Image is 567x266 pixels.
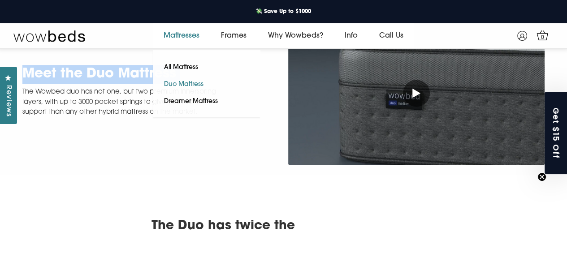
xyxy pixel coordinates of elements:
a: Info [333,23,368,48]
a: Mattresses [153,23,210,48]
p: The Duo has twice the [151,210,295,235]
a: Frames [210,23,257,48]
a: Duo Mattress [153,76,215,93]
span: Reviews [2,85,14,117]
a: Why Wowbeds? [257,23,333,48]
span: number of springs [295,230,416,261]
a: All Mattress [153,59,209,76]
button: Close teaser [537,172,546,181]
span: 0 [538,33,547,42]
a: Call Us [368,23,414,48]
a: 0 [535,27,550,43]
p: The Wowbed duo has not one, but two premium innerspring layers, with up to 3000 pocket springs to... [22,87,216,118]
h1: Meet the Duo Mattress [22,65,216,84]
a: Dreamer Mattress [153,93,229,110]
a: 💸 Save Up to $1000 [248,6,318,17]
div: Get $15 OffClose teaser [545,92,567,174]
span: Get $15 Off [551,107,562,159]
img: Wow Beds Logo [13,30,85,42]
